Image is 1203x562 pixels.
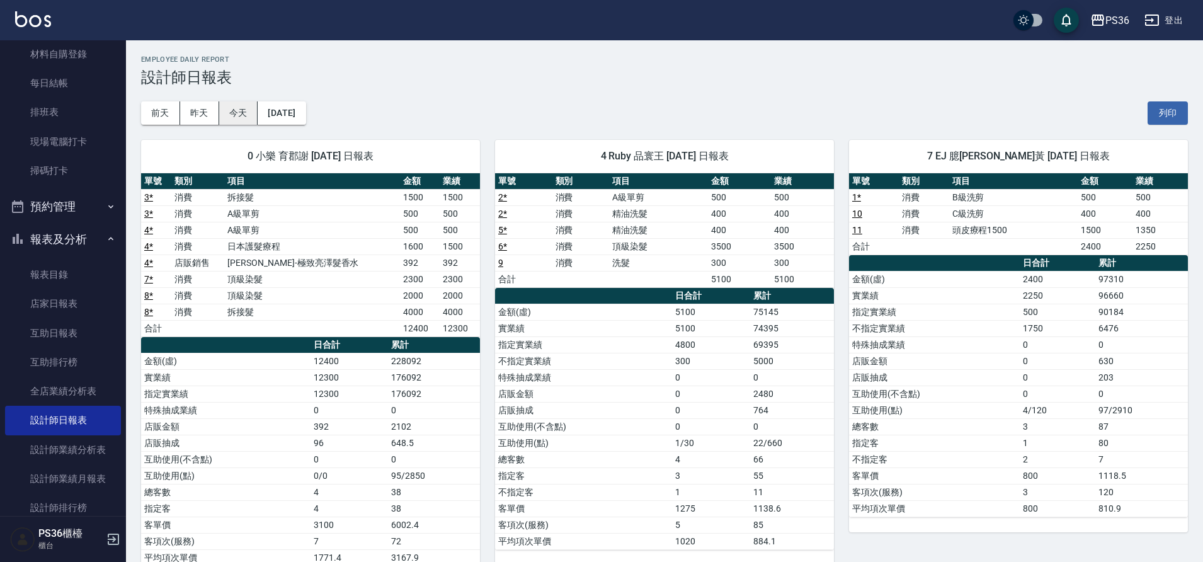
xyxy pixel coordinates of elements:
td: 平均項次單價 [849,500,1020,517]
td: 800 [1020,467,1095,484]
td: 1500 [400,189,440,205]
td: 店販金額 [849,353,1020,369]
td: 合計 [849,238,899,255]
td: 指定實業績 [141,386,311,402]
th: 累計 [1095,255,1188,272]
td: 頂級染髮 [609,238,708,255]
td: 97310 [1095,271,1188,287]
td: 3500 [771,238,834,255]
td: 0 [388,451,480,467]
img: Logo [15,11,51,27]
td: 消費 [171,238,224,255]
td: 店販金額 [495,386,672,402]
td: 4 [311,484,388,500]
td: 400 [771,222,834,238]
td: 店販抽成 [849,369,1020,386]
td: 300 [771,255,834,271]
th: 累計 [750,288,834,304]
td: 互助使用(不含點) [141,451,311,467]
td: 2400 [1078,238,1133,255]
a: 10 [852,209,862,219]
td: 消費 [171,205,224,222]
td: 500 [771,189,834,205]
td: 互助使用(點) [495,435,672,451]
td: 客單價 [495,500,672,517]
td: 75145 [750,304,834,320]
td: 拆接髮 [224,304,399,320]
td: 0/0 [311,467,388,484]
td: 90184 [1095,304,1188,320]
th: 項目 [949,173,1078,190]
span: 7 EJ 臆[PERSON_NAME]黃 [DATE] 日報表 [864,150,1173,163]
td: 0 [311,402,388,418]
button: 報表及分析 [5,223,121,256]
td: 總客數 [849,418,1020,435]
td: 97/2910 [1095,402,1188,418]
td: 平均項次單價 [495,533,672,549]
td: 1 [672,484,750,500]
td: 客項次(服務) [849,484,1020,500]
td: 87 [1095,418,1188,435]
td: 764 [750,402,834,418]
td: 4000 [440,304,480,320]
td: 1020 [672,533,750,549]
table: a dense table [495,173,834,288]
td: 合計 [141,320,171,336]
td: 1500 [440,238,480,255]
td: 2000 [440,287,480,304]
a: 現場電腦打卡 [5,127,121,156]
td: 22/660 [750,435,834,451]
td: 5100 [672,304,750,320]
td: 實業績 [495,320,672,336]
a: 報表目錄 [5,260,121,289]
th: 項目 [609,173,708,190]
td: 總客數 [495,451,672,467]
td: 日本護髮療程 [224,238,399,255]
td: 176092 [388,386,480,402]
td: 店販銷售 [171,255,224,271]
td: 500 [400,222,440,238]
td: 0 [311,451,388,467]
td: 66 [750,451,834,467]
td: 0 [672,369,750,386]
td: 客單價 [849,467,1020,484]
button: [DATE] [258,101,305,125]
span: 4 Ruby 品寰王 [DATE] 日報表 [510,150,819,163]
td: 消費 [552,222,610,238]
td: 1275 [672,500,750,517]
td: 店販抽成 [495,402,672,418]
td: 指定實業績 [495,336,672,353]
td: 2 [1020,451,1095,467]
td: 合計 [495,271,552,287]
td: 203 [1095,369,1188,386]
td: 3 [672,467,750,484]
td: 頭皮療程1500 [949,222,1078,238]
td: 2102 [388,418,480,435]
td: 互助使用(不含點) [495,418,672,435]
table: a dense table [849,255,1188,517]
td: 72 [388,533,480,549]
td: 392 [311,418,388,435]
td: 5100 [708,271,771,287]
button: 登出 [1139,9,1188,32]
td: A級單剪 [224,205,399,222]
th: 金額 [708,173,771,190]
td: 5000 [750,353,834,369]
td: 0 [1020,336,1095,353]
td: 拆接髮 [224,189,399,205]
td: 0 [1020,353,1095,369]
img: Person [10,527,35,552]
td: 800 [1020,500,1095,517]
td: 4 [672,451,750,467]
th: 累計 [388,337,480,353]
a: 設計師業績月報表 [5,464,121,493]
td: 228092 [388,353,480,369]
td: 500 [440,222,480,238]
td: 2300 [400,271,440,287]
td: 400 [708,205,771,222]
td: 884.1 [750,533,834,549]
td: 消費 [552,238,610,255]
td: 0 [388,402,480,418]
td: 1138.6 [750,500,834,517]
a: 9 [498,258,503,268]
